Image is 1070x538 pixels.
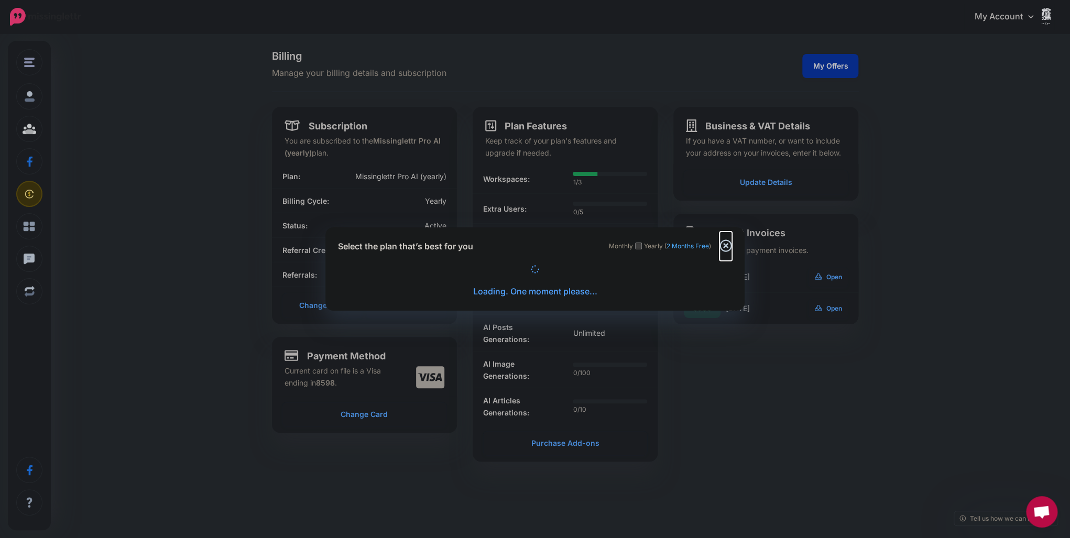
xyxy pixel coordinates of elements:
div: Loading. One moment please... [338,265,732,299]
span: 2 Months Free [667,242,709,250]
p: Monthly [609,241,633,251]
button: Close [719,232,732,261]
h5: Select the plan that’s best for you [338,240,473,252]
p: Yearly ( ) [644,241,711,251]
